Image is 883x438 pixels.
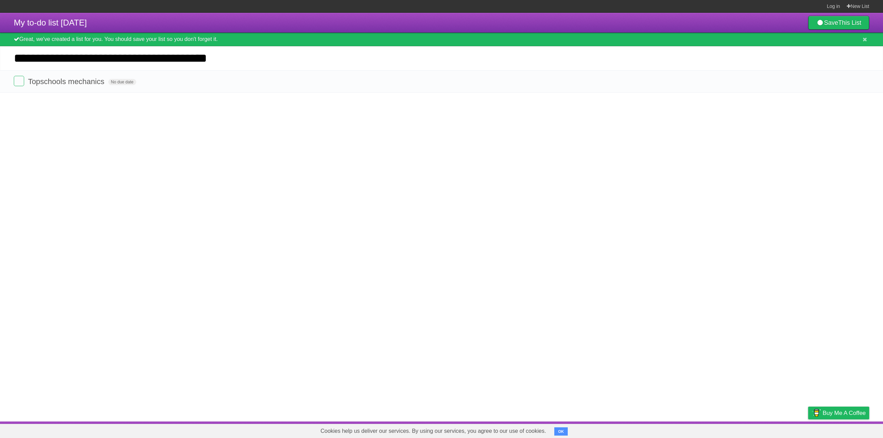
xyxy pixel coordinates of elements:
[739,423,767,436] a: Developers
[808,407,869,419] a: Buy me a coffee
[14,76,24,86] label: Done
[823,407,866,419] span: Buy me a coffee
[554,427,568,436] button: OK
[826,423,869,436] a: Suggest a feature
[28,77,106,86] span: Topschools mechanics
[812,407,821,419] img: Buy me a coffee
[108,79,136,85] span: No due date
[314,424,553,438] span: Cookies help us deliver our services. By using our services, you agree to our use of cookies.
[808,16,869,30] a: SaveThis List
[716,423,731,436] a: About
[14,18,87,27] span: My to-do list [DATE]
[799,423,817,436] a: Privacy
[838,19,861,26] b: This List
[776,423,791,436] a: Terms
